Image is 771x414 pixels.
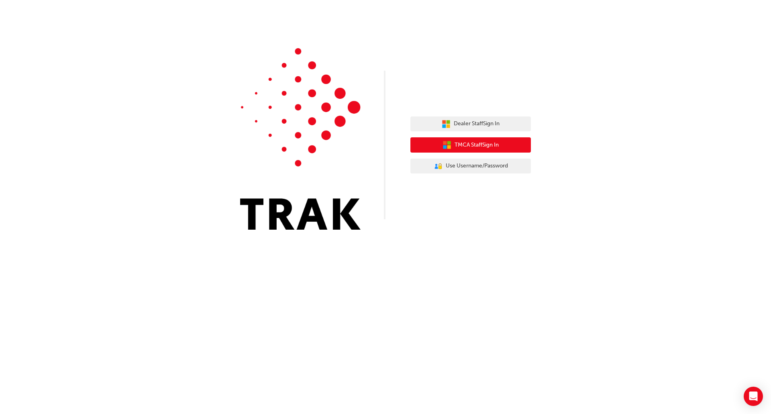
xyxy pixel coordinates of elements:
button: Dealer StaffSign In [410,116,531,132]
div: Open Intercom Messenger [744,387,763,406]
span: Dealer Staff Sign In [454,119,500,128]
span: TMCA Staff Sign In [455,141,499,150]
span: Use Username/Password [446,161,508,171]
button: TMCA StaffSign In [410,137,531,153]
img: Trak [240,48,361,230]
button: Use Username/Password [410,159,531,174]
